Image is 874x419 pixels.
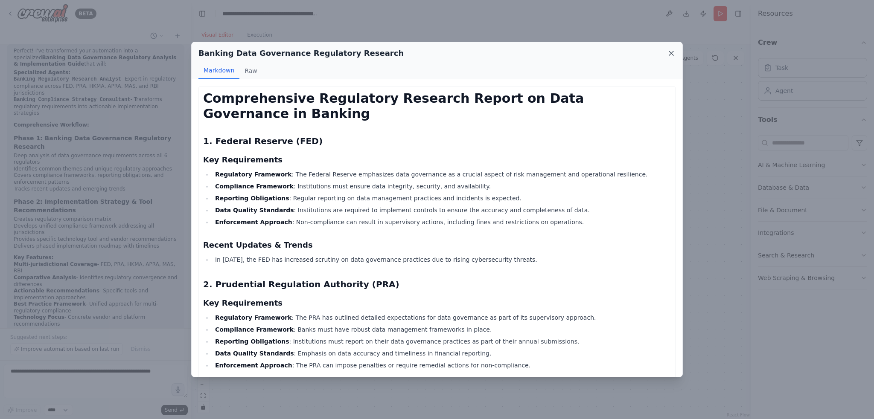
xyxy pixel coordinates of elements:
[215,314,292,321] strong: Regulatory Framework
[213,254,671,265] li: In [DATE], the FED has increased scrutiny on data governance practices due to rising cybersecurit...
[203,154,671,166] h3: Key Requirements
[215,183,294,190] strong: Compliance Framework
[213,336,671,347] li: : Institutions must report on their data governance practices as part of their annual submissions.
[215,326,294,333] strong: Compliance Framework
[215,362,292,369] strong: Enforcement Approach
[203,135,671,147] h2: 1. Federal Reserve (FED)
[239,63,262,79] button: Raw
[215,207,294,214] strong: Data Quality Standards
[203,297,671,309] h3: Key Requirements
[213,169,671,179] li: : The Federal Reserve emphasizes data governance as a crucial aspect of risk management and opera...
[203,239,671,251] h3: Recent Updates & Trends
[213,324,671,335] li: : Banks must have robust data management frameworks in place.
[203,91,671,121] h1: Comprehensive Regulatory Research Report on Data Governance in Banking
[215,350,294,357] strong: Data Quality Standards
[198,47,404,59] h2: Banking Data Governance Regulatory Research
[213,217,671,227] li: : Non-compliance can result in supervisory actions, including fines and restrictions on operations.
[213,348,671,358] li: : Emphasis on data accuracy and timeliness in financial reporting.
[215,338,289,345] strong: Reporting Obligations
[213,205,671,215] li: : Institutions are required to implement controls to ensure the accuracy and completeness of data.
[215,171,292,178] strong: Regulatory Framework
[213,360,671,370] li: : The PRA can impose penalties or require remedial actions for non-compliance.
[215,195,289,202] strong: Reporting Obligations
[203,278,671,290] h2: 2. Prudential Regulation Authority (PRA)
[213,312,671,323] li: : The PRA has outlined detailed expectations for data governance as part of its supervisory appro...
[215,219,292,225] strong: Enforcement Approach
[213,181,671,191] li: : Institutions must ensure data integrity, security, and availability.
[213,193,671,203] li: : Regular reporting on data management practices and incidents is expected.
[198,63,239,79] button: Markdown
